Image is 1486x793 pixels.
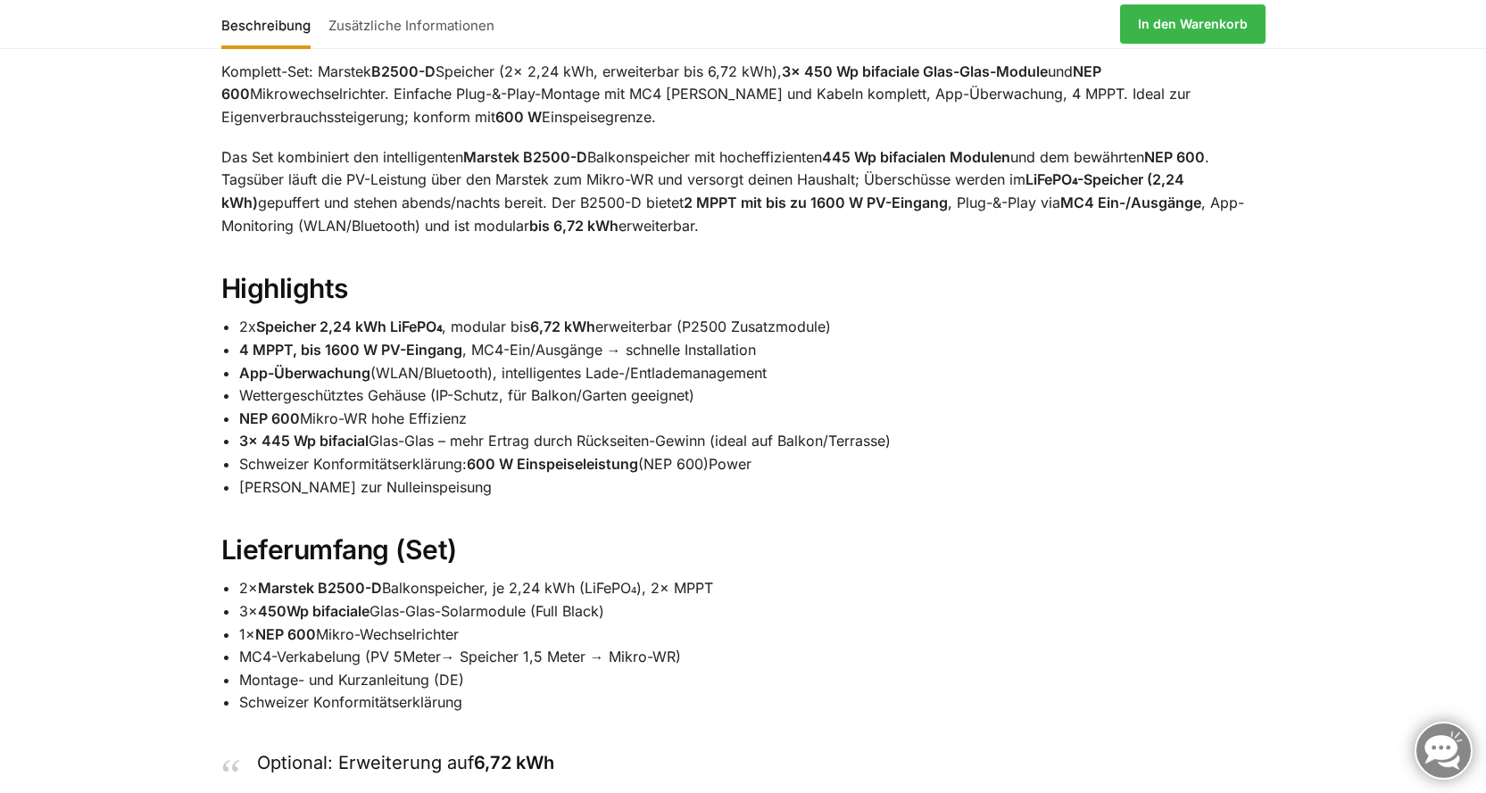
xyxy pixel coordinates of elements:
[467,455,638,473] strong: 600 W Einspeiseleistung
[221,146,1266,237] p: Das Set kombiniert den intelligenten Balkonspeicher mit hocheffizienten und dem bewährten . Tagsü...
[239,624,1266,647] li: 1× Mikro-Wechselrichter
[239,453,1266,476] li: Schweizer Konformitätserklärung: (NEP 600)Power
[258,602,369,620] strong: 450Wp bifaciale
[239,384,1266,408] li: Wettergeschütztes Gehäuse (IP-Schutz, für Balkon/Garten geeignet)
[1144,148,1205,166] strong: NEP 600
[239,646,1266,669] li: MC4-Verkabelung (PV 5Meter→ Speicher 1,5 Meter → Mikro-WR)
[822,148,1010,166] strong: 445 Wp bifacialen Modulen
[239,432,369,450] strong: 3× 445 Wp bifacial
[256,318,442,335] strong: Speicher 2,24 kWh LiFePO₄
[1060,194,1201,211] strong: MC4 Ein-/Ausgänge
[239,691,1266,715] li: Schweizer Konformitätserklärung
[239,577,1266,600] li: 2× Balkonspeicher, je 2,24 kWh (LiFePO₄), 2× MPPT
[474,752,554,773] strong: 6,72 kWh
[239,362,1266,385] li: (WLAN/Bluetooth), intelligentes Lade-/Entlademanagement
[221,272,1266,306] h2: Highlights
[258,579,382,597] strong: Marstek B2500-D
[530,318,595,335] strong: 6,72 kWh
[239,408,1266,431] li: Mikro-WR hohe Effizienz
[239,476,1266,500] li: [PERSON_NAME] zur Nulleinspeisung
[239,409,300,427] strong: NEP 600
[239,430,1266,453] li: Glas-Glas – mehr Ertrag durch Rückseiten-Gewinn (ideal auf Balkon/Terrasse)
[239,600,1266,624] li: 3× Glas-Glas-Solarmodule (Full Black)
[684,194,948,211] strong: 2 MPPT mit bis zu 1600 W PV-Eingang
[239,669,1266,692] li: Montage- und Kurzanleitung (DE)
[463,148,587,166] strong: Marstek B2500-D
[221,61,1266,129] p: Komplett-Set: Marstek Speicher (2x 2,24 kWh, erweiterbar bis 6,72 kWh), und Mikrowechselrichter. ...
[257,750,1230,776] p: Optional: Erweiterung auf
[371,62,436,80] strong: B2500-D
[255,625,316,643] strong: NEP 600
[239,316,1266,339] li: 2x , modular bis erweiterbar (P2500 Zusatzmodule)
[782,62,1048,80] strong: 3× 450 Wp bifaciale Glas-Glas-Module
[239,364,370,382] strong: App-Überwachung
[239,339,1266,362] li: , MC4-Ein/Ausgänge → schnelle Installation
[239,341,462,359] strong: 4 MPPT, bis 1600 W PV-Eingang
[529,217,618,235] strong: bis 6,72 kWh
[495,108,542,126] strong: 600 W
[221,533,1266,567] h2: Lieferumfang (Set)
